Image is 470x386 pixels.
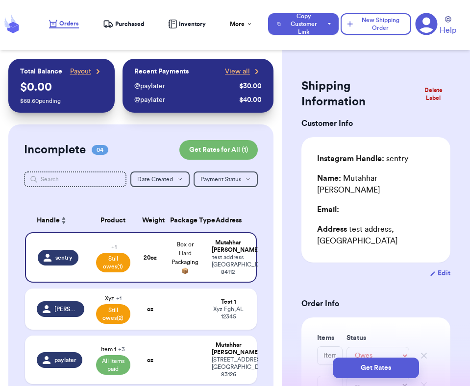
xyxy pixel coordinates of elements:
[333,358,419,378] button: Get Rates
[70,67,103,76] a: Payout
[212,341,245,356] div: Mutahhar [PERSON_NAME]
[317,223,435,247] div: test address, [GEOGRAPHIC_DATA]
[55,254,73,262] span: sentry
[268,13,339,35] button: Copy Customer Link
[440,24,456,36] span: Help
[239,95,262,105] div: $ 40.00
[147,357,153,363] strong: oz
[179,140,258,160] button: Get Rates for All (1)
[301,118,450,129] h3: Customer Info
[168,20,206,28] a: Inventory
[317,174,341,182] span: Name:
[317,172,435,196] div: Mutahhar [PERSON_NAME]
[92,145,108,155] span: 04
[118,346,125,352] span: + 3
[164,209,206,232] th: Package Type
[116,295,122,301] span: + 1
[115,20,144,28] span: Purchased
[70,67,91,76] span: Payout
[37,216,60,226] span: Handle
[225,67,262,76] a: View all
[317,153,408,165] div: sentry
[105,294,122,302] span: Xyz
[60,215,68,226] button: Sort ascending
[172,241,198,274] span: Box or Hard Packaging 📦
[134,67,189,76] p: Recent Payments
[212,306,245,320] div: Xyz Fgh , AL 12345
[317,206,339,214] span: Email:
[225,67,250,76] span: View all
[317,155,384,163] span: Instagram Handle:
[200,176,241,182] span: Payment Status
[96,304,131,324] span: Still owes (2)
[239,81,262,91] div: $ 30.00
[212,356,245,378] div: [STREET_ADDRESS] [GEOGRAPHIC_DATA] , TN 83126
[212,254,244,276] div: test address [GEOGRAPHIC_DATA] , AK 84112
[59,20,79,27] span: Orders
[301,78,416,110] h2: Shipping Information
[20,97,102,105] p: $ 68.60 pending
[134,81,236,91] div: @ paylater
[144,255,157,261] strong: 20 oz
[147,306,153,312] strong: oz
[430,268,450,278] button: Edit
[101,345,125,353] span: Item 1
[317,225,347,233] span: Address
[49,20,79,28] a: Orders
[96,253,131,272] span: Still owes (1)
[413,82,454,106] button: Delete Label
[179,20,206,28] span: Inventory
[134,95,236,105] div: @ paylater
[212,239,244,254] div: Mutahhar [PERSON_NAME]
[136,209,164,232] th: Weight
[20,67,62,76] p: Total Balance
[341,13,411,35] button: New Shipping Order
[317,333,343,343] label: Items
[194,171,258,187] button: Payment Status
[130,171,190,187] button: Date Created
[24,142,86,158] h2: Incomplete
[96,355,131,375] span: All items paid
[212,298,245,306] div: Test 1
[440,16,456,36] a: Help
[111,244,117,250] span: + 1
[103,19,144,29] a: Purchased
[301,298,450,310] h3: Order Info
[20,79,102,95] p: $ 0.00
[90,209,137,232] th: Product
[54,305,78,313] span: [PERSON_NAME]
[206,209,257,232] th: Address
[346,333,409,343] label: Status
[54,356,76,364] span: paylater
[230,20,252,28] div: More
[137,176,173,182] span: Date Created
[24,171,126,187] input: Search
